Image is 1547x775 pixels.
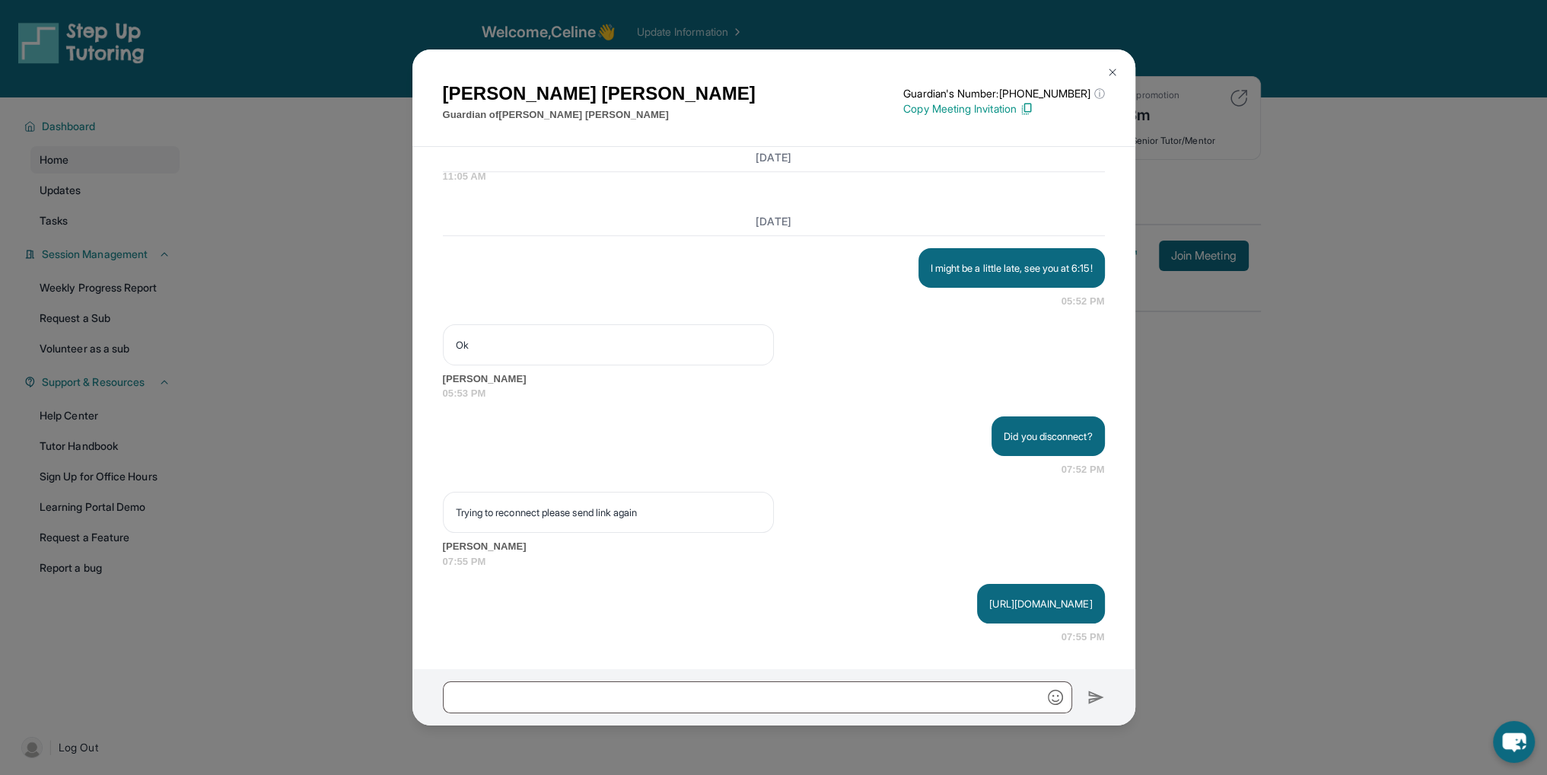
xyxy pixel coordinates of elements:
[443,80,756,107] h1: [PERSON_NAME] [PERSON_NAME]
[1106,66,1119,78] img: Close Icon
[903,86,1104,101] p: Guardian's Number: [PHONE_NUMBER]
[1048,690,1063,705] img: Emoji
[989,596,1092,611] p: [URL][DOMAIN_NAME]
[443,539,1105,554] span: [PERSON_NAME]
[443,214,1105,229] h3: [DATE]
[456,505,761,520] p: Trying to reconnect please send link again
[1062,462,1105,477] span: 07:52 PM
[443,554,1105,569] span: 07:55 PM
[443,169,1105,184] span: 11:05 AM
[1493,721,1535,763] button: chat-button
[1020,102,1033,116] img: Copy Icon
[1062,630,1105,645] span: 07:55 PM
[443,386,1105,401] span: 05:53 PM
[1093,86,1104,101] span: ⓘ
[931,260,1093,276] p: I might be a little late, see you at 6:15!
[903,101,1104,116] p: Copy Meeting Invitation
[456,337,761,352] p: Ok
[1004,429,1092,444] p: Did you disconnect?
[443,107,756,123] p: Guardian of [PERSON_NAME] [PERSON_NAME]
[443,372,1105,387] span: [PERSON_NAME]
[1087,688,1105,706] img: Send icon
[443,149,1105,164] h3: [DATE]
[1062,294,1105,309] span: 05:52 PM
